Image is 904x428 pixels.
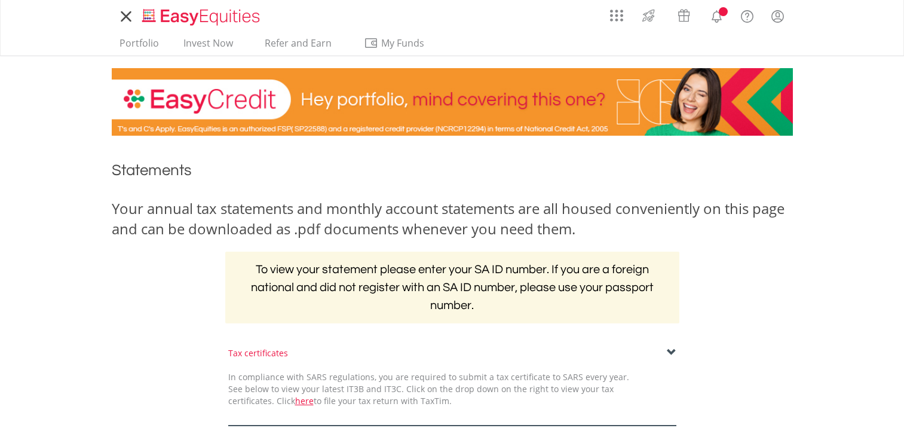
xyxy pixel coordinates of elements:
a: Home page [137,3,265,27]
img: EasyEquities_Logo.png [140,7,265,27]
img: thrive-v2.svg [639,6,658,25]
span: Statements [112,163,192,178]
a: Notifications [701,3,732,27]
a: Portfolio [115,37,164,56]
a: AppsGrid [602,3,631,22]
a: My Profile [762,3,793,29]
img: grid-menu-icon.svg [610,9,623,22]
div: Tax certificates [228,347,676,359]
div: Your annual tax statements and monthly account statements are all housed conveniently on this pag... [112,198,793,240]
span: Click to file your tax return with TaxTim. [277,395,452,406]
h2: To view your statement please enter your SA ID number. If you are a foreign national and did not ... [225,252,679,323]
img: vouchers-v2.svg [674,6,694,25]
img: EasyCredit Promotion Banner [112,68,793,136]
a: FAQ's and Support [732,3,762,27]
a: here [295,395,314,406]
a: Invest Now [179,37,238,56]
a: Refer and Earn [253,37,344,56]
span: My Funds [364,35,442,51]
span: In compliance with SARS regulations, you are required to submit a tax certificate to SARS every y... [228,371,629,406]
a: Vouchers [666,3,701,25]
span: Refer and Earn [265,36,332,50]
